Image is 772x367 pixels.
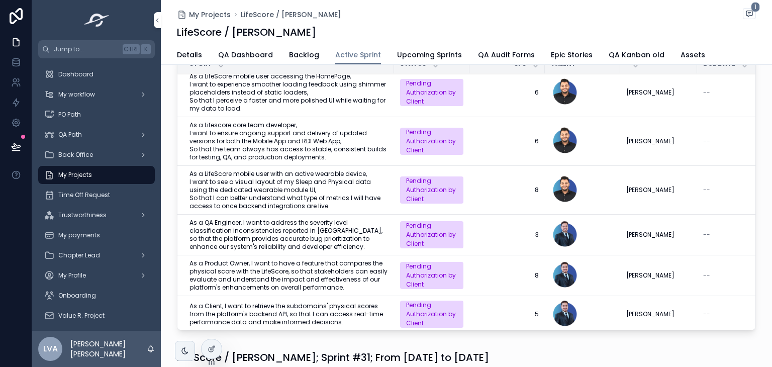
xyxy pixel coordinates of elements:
a: Chapter Lead [38,246,155,264]
a: As a Lifescore core team developer, I want to ensure ongoing support and delivery of updated vers... [189,121,388,161]
a: As a LifeScore mobile user with an active wearable device, I want to see a visual layout of my Sl... [189,170,388,210]
span: Active Sprint [335,50,381,60]
span: Onboarding [58,292,96,300]
a: Value R. Project [38,307,155,325]
a: Pending Authorization by Client [400,221,463,248]
a: Pending Authorization by Client [400,262,463,289]
span: My workflow [58,90,95,99]
a: LifeScore / [PERSON_NAME] [241,10,341,20]
a: Pending Authorization by Client [400,128,463,155]
span: [PERSON_NAME] [626,231,674,239]
div: Pending Authorization by Client [406,301,457,328]
div: Pending Authorization by Client [406,128,457,155]
span: QA Dashboard [218,50,273,60]
h1: LifeScore / [PERSON_NAME]; Sprint #31; From [DATE] to [DATE] [177,350,489,364]
span: QA Kanban old [609,50,664,60]
span: QA Path [58,131,82,139]
span: [PERSON_NAME] [626,271,674,280]
span: My Profile [58,271,86,280]
a: Pending Authorization by Client [400,176,463,204]
span: -- [703,88,710,97]
div: scrollable content [32,58,161,331]
a: My payments [38,226,155,244]
a: As a Product Owner, I want to have a feature that compares the physical score with the LifeScore,... [189,259,388,292]
a: -- [703,310,766,318]
a: Time Off Request [38,186,155,204]
a: 6 [475,137,539,145]
a: [PERSON_NAME] [626,88,691,97]
span: Ctrl [123,44,140,54]
a: Pending Authorization by Client [400,79,463,106]
span: Dashboard [58,70,93,78]
a: As a QA Engineer, I want to address the severity level classification inconsistencies reported in... [189,219,388,251]
span: [PERSON_NAME] [626,137,674,145]
span: My payments [58,231,100,239]
a: Back Office [38,146,155,164]
a: QA Dashboard [218,46,273,66]
a: QA Path [38,126,155,144]
a: Assets [681,46,705,66]
a: Active Sprint [335,46,381,65]
a: -- [703,271,766,280]
a: 6 [475,88,539,97]
a: Dashboard [38,65,155,83]
span: -- [703,137,710,145]
span: LVA [43,343,58,355]
span: Trustworthiness [58,211,107,219]
span: -- [703,186,710,194]
a: [PERSON_NAME] [626,271,691,280]
span: -- [703,271,710,280]
span: 8 [475,186,539,194]
span: Backlog [289,50,319,60]
a: Details [177,46,202,66]
a: Trustworthiness [38,206,155,224]
span: Assets [681,50,705,60]
a: Pending Authorization by Client [400,301,463,328]
span: [PERSON_NAME] [626,88,674,97]
a: -- [703,137,766,145]
span: Jump to... [54,45,119,53]
span: K [142,45,150,53]
a: My workflow [38,85,155,104]
span: My Projects [189,10,231,20]
a: [PERSON_NAME] [626,186,691,194]
span: [PERSON_NAME] [626,186,674,194]
div: Pending Authorization by Client [406,176,457,204]
span: Back Office [58,151,93,159]
a: Onboarding [38,287,155,305]
a: -- [703,88,766,97]
span: Upcoming Sprints [397,50,462,60]
span: Value R. Project [58,312,105,320]
a: [PERSON_NAME] [626,310,691,318]
a: As a LifeScore mobile user accessing the HomePage, I want to experience smoother loading feedback... [189,72,388,113]
a: [PERSON_NAME] [626,231,691,239]
span: Epic Stories [551,50,593,60]
div: Pending Authorization by Client [406,221,457,248]
span: Chapter Lead [58,251,100,259]
a: -- [703,231,766,239]
a: My Projects [177,10,231,20]
a: PO Path [38,106,155,124]
a: 3 [475,231,539,239]
a: [PERSON_NAME] [626,137,691,145]
a: 5 [475,310,539,318]
span: -- [703,310,710,318]
a: QA Audit Forms [478,46,535,66]
span: Time Off Request [58,191,110,199]
a: 8 [475,271,539,280]
div: Pending Authorization by Client [406,262,457,289]
span: QA Audit Forms [478,50,535,60]
span: -- [703,231,710,239]
span: PO Path [58,111,81,119]
a: As a Client, I want to retrieve the subdomains' physical scores from the platform's backend API, ... [189,302,388,326]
